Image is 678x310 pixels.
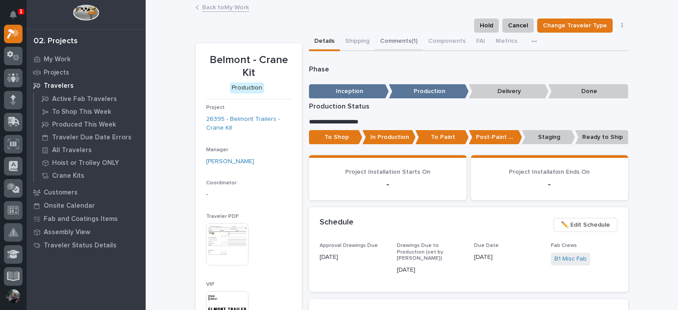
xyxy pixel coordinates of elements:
a: Hoist or Trolley ONLY [34,157,146,169]
p: Traveler Due Date Errors [52,134,132,142]
a: [PERSON_NAME] [206,157,254,166]
a: My Work [26,52,146,66]
p: Inception [309,84,389,99]
a: Customers [26,186,146,199]
p: Belmont - Crane Kit [206,54,291,79]
p: Produced This Week [52,121,116,129]
button: Comments (1) [375,33,423,51]
p: To Paint [415,130,469,145]
span: Drawings Due to Production (set by [PERSON_NAME]) [397,243,443,261]
p: Customers [44,189,78,197]
p: My Work [44,56,71,63]
p: In Production [362,130,416,145]
h2: Schedule [320,218,354,228]
button: Cancel [502,19,534,33]
p: Post-Paint Assembly [469,130,522,145]
p: Fab and Coatings Items [44,215,118,223]
span: Project Installation Starts On [345,169,430,175]
p: - [206,190,291,199]
a: All Travelers [34,144,146,156]
a: Projects [26,66,146,79]
span: Traveler PDF [206,214,239,219]
a: Traveler Due Date Errors [34,131,146,143]
a: B1 Misc Fab [554,254,587,264]
p: Traveler Status Details [44,242,117,250]
p: Hoist or Trolley ONLY [52,159,119,167]
p: Staging [522,130,575,145]
span: Approval Drawings Due [320,243,378,248]
p: [DATE] [320,253,386,262]
p: Phase [309,65,628,74]
button: Details [309,33,340,51]
p: Active Fab Travelers [52,95,117,103]
p: Done [548,84,628,99]
span: Manager [206,147,228,153]
span: Coordinator [206,180,237,186]
button: Components [423,33,471,51]
button: Notifications [4,5,23,24]
a: Onsite Calendar [26,199,146,212]
p: Crane Kits [52,172,84,180]
p: Projects [44,69,69,77]
p: 1 [19,8,23,15]
a: Crane Kits [34,169,146,182]
a: Produced This Week [34,118,146,131]
a: To Shop This Week [34,105,146,118]
a: Active Fab Travelers [34,93,146,105]
span: Due Date [474,243,499,248]
span: Fab Crews [551,243,577,248]
p: Ready to Ship [575,130,629,145]
button: Hold [474,19,499,33]
p: Travelers [44,82,74,90]
div: Notifications1 [11,11,23,25]
button: Shipping [340,33,375,51]
p: To Shop This Week [52,108,111,116]
span: Project Installation Ends On [509,169,590,175]
button: ✏️ Edit Schedule [554,218,618,232]
img: Workspace Logo [73,4,99,21]
a: Assembly View [26,225,146,239]
p: Delivery [469,84,549,99]
p: Onsite Calendar [44,202,95,210]
span: VIP [206,282,215,287]
a: 26395 - Belmont Trailers - Crane Kit [206,115,291,133]
p: - [320,179,456,190]
button: Metrics [490,33,523,51]
button: users-avatar [4,287,23,306]
div: 02. Projects [34,37,78,46]
p: Production [389,84,469,99]
p: [DATE] [397,265,463,275]
button: FAI [471,33,490,51]
span: Change Traveler Type [543,20,607,31]
a: Travelers [26,79,146,92]
div: Production [230,82,264,93]
span: ✏️ Edit Schedule [561,220,610,230]
span: Hold [480,20,493,31]
button: Change Traveler Type [537,19,613,33]
p: Production Status [309,102,628,111]
p: To Shop [309,130,362,145]
span: Project [206,105,225,110]
a: Fab and Coatings Items [26,212,146,225]
span: Cancel [508,20,528,31]
a: Traveler Status Details [26,239,146,252]
p: - [482,179,618,190]
p: All Travelers [52,146,92,154]
p: [DATE] [474,253,541,262]
p: Assembly View [44,228,90,236]
a: Back toMy Work [202,2,249,12]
